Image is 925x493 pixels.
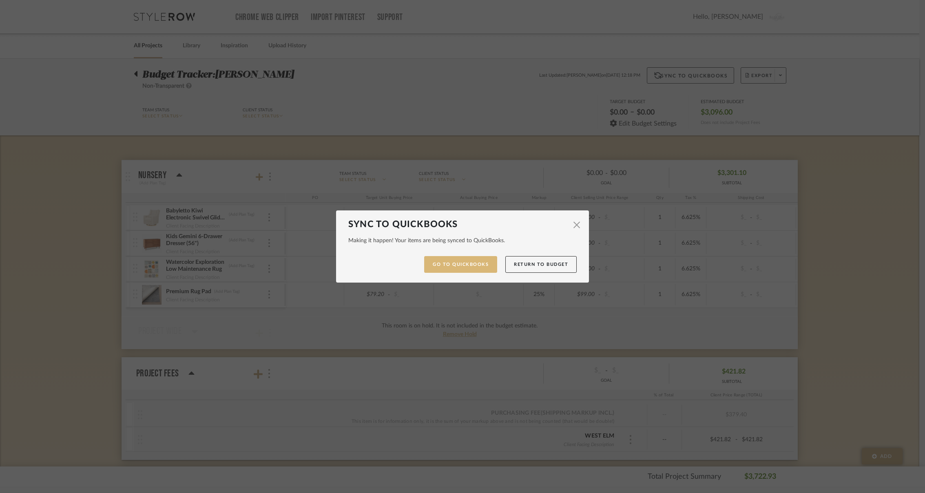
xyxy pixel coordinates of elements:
[569,217,585,233] button: Close
[424,256,497,273] a: Go to QuickBooks
[348,219,577,230] dialog-header: Sync to QuickBooks
[572,215,582,234] span: ×
[348,237,577,244] div: Making it happen! Your items are being synced to QuickBooks.
[505,256,577,273] button: Return to Budget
